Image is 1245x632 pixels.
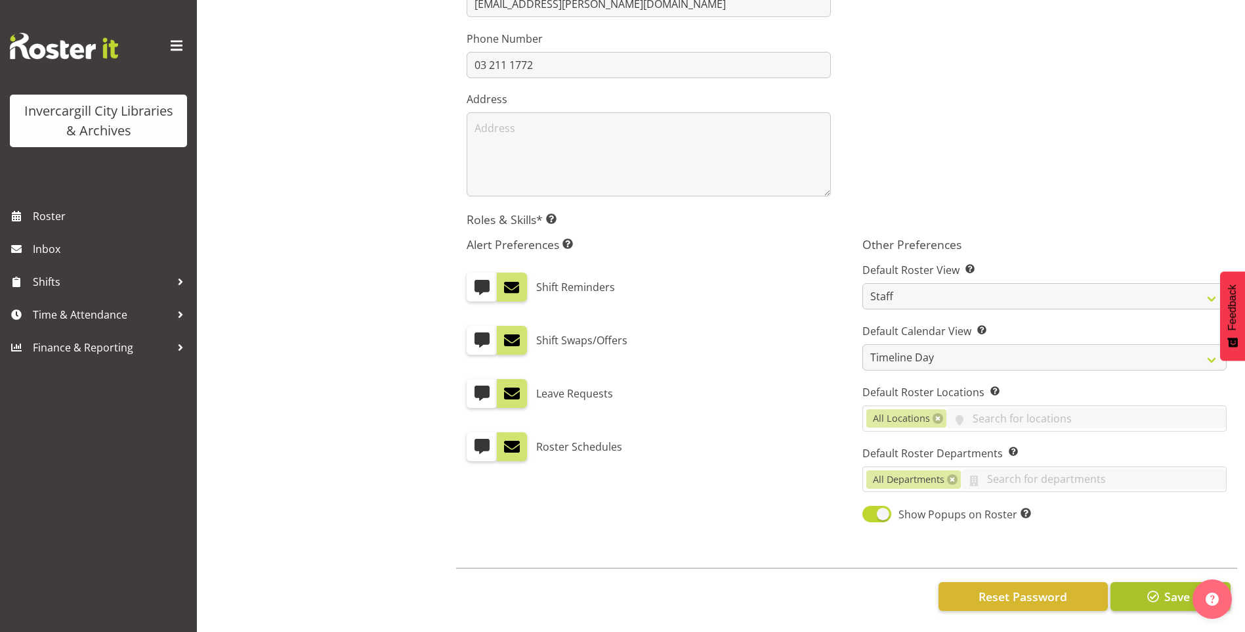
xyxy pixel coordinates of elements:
span: All Departments [873,472,944,487]
label: Phone Number [467,31,831,47]
span: Time & Attendance [33,305,171,325]
h5: Other Preferences [862,237,1227,252]
button: Save [1110,582,1231,611]
button: Reset Password [939,582,1108,611]
label: Default Calendar View [862,323,1227,339]
label: Default Roster Departments [862,445,1227,461]
span: Inbox [33,239,190,259]
label: Default Roster Locations [862,384,1227,400]
h5: Roles & Skills* [467,212,1227,227]
input: Search for locations [946,408,1226,428]
label: Shift Swaps/Offers [536,326,627,355]
div: Invercargill City Libraries & Archives [23,101,174,141]
input: Phone Number [467,52,831,78]
label: Leave Requests [536,379,613,408]
span: Finance & Reporting [33,338,171,357]
span: Save [1164,588,1190,605]
span: Shifts [33,272,171,292]
span: Show Popups on Roster [891,507,1031,522]
label: Default Roster View [862,262,1227,278]
label: Roster Schedules [536,432,622,461]
span: Reset Password [979,588,1067,605]
span: Roster [33,206,190,226]
label: Shift Reminders [536,273,615,302]
span: Feedback [1227,284,1238,330]
input: Search for departments [961,469,1226,489]
button: Feedback - Show survey [1220,271,1245,361]
img: help-xxl-2.png [1206,593,1219,606]
h5: Alert Preferences [467,237,831,252]
span: All Locations [873,411,930,426]
img: Rosterit website logo [10,33,118,59]
label: Address [467,91,831,107]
